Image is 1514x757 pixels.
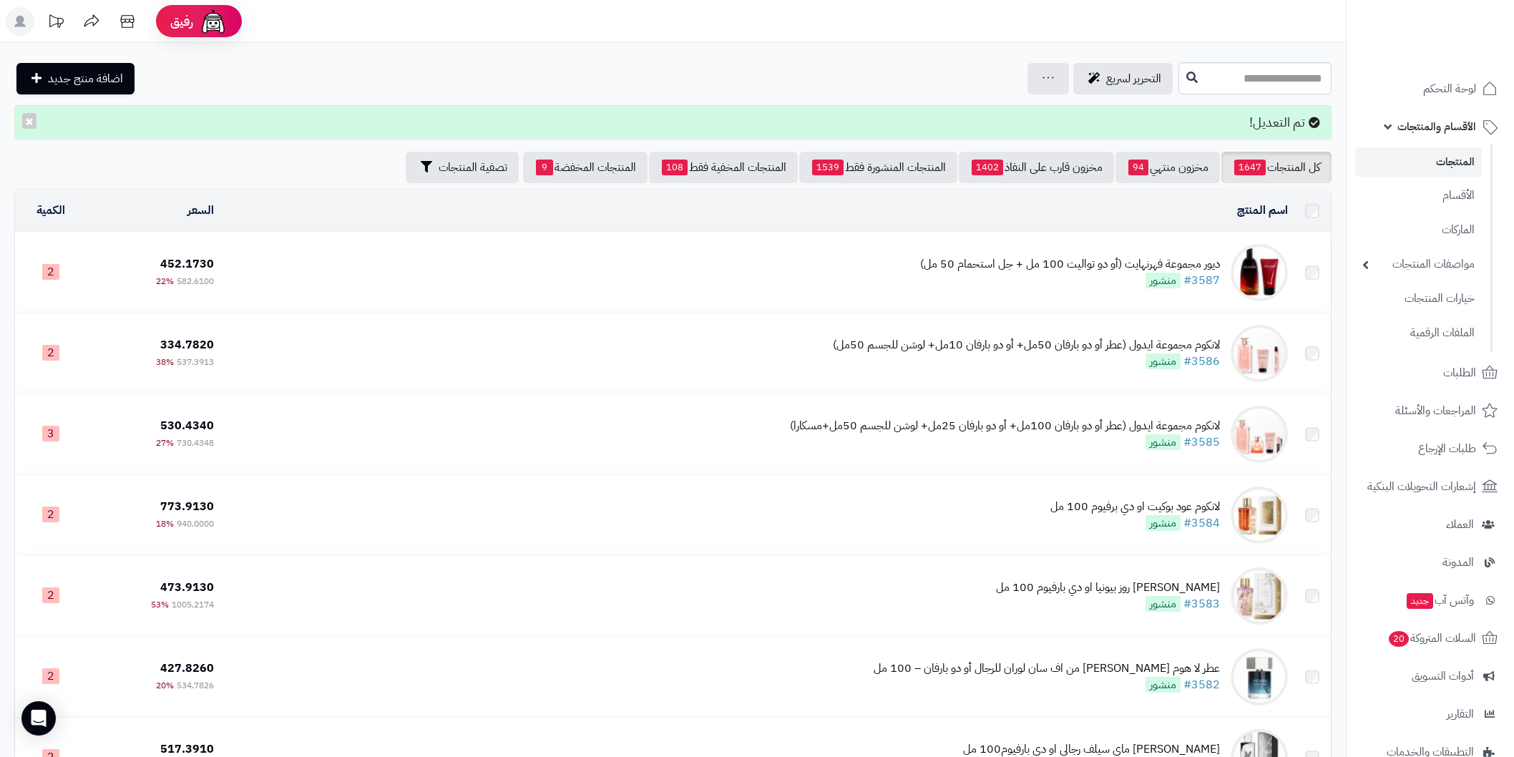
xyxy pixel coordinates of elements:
[156,679,174,692] span: 20%
[1146,596,1181,612] span: منشور
[1115,152,1220,183] a: مخزون منتهي94
[1050,499,1220,515] div: لانكوم عود بوكيت او دي برفيوم 100 مل
[1355,394,1505,428] a: المراجعات والأسئلة
[1417,38,1500,68] img: logo-2.png
[160,417,214,434] span: 530.4340
[1412,666,1474,686] span: أدوات التسويق
[1146,515,1181,531] span: منشور
[21,701,56,736] div: Open Intercom Messenger
[1407,593,1433,609] span: جديد
[170,13,193,30] span: رفيق
[523,152,648,183] a: المنتجات المخفضة9
[160,498,214,515] span: 773.9130
[42,507,59,522] span: 2
[177,517,214,530] span: 940.0000
[1418,439,1476,459] span: طلبات الإرجاع
[22,113,36,129] button: ×
[1231,487,1288,544] img: لانكوم عود بوكيت او دي برفيوم 100 مل
[874,660,1220,677] div: عطر لا هوم [PERSON_NAME] من اف سان لوران للرجال أو دو بارفان – 100 مل
[1234,160,1266,175] span: 1647
[1447,704,1474,724] span: التقارير
[1231,325,1288,382] img: لانكوم مجموعة ايدول (عطر أو دو بارفان 50مل+ أو دو بارفان 10مل+ لوشن للجسم 50مل)
[1183,434,1220,451] a: #3585
[156,356,174,368] span: 38%
[172,598,214,611] span: 1005.2174
[1443,363,1476,383] span: الطلبات
[406,152,519,183] button: تصفية المنتجات
[1355,545,1505,580] a: المدونة
[662,160,688,175] span: 108
[1355,147,1482,177] a: المنتجات
[1231,244,1288,301] img: ديور مجموعة فهرنهايت (أو دو تواليت 100 مل + جل استحمام 50 مل)
[1355,583,1505,617] a: وآتس آبجديد
[1183,514,1220,532] a: #3584
[1183,676,1220,693] a: #3582
[1183,272,1220,289] a: #3587
[1146,353,1181,369] span: منشور
[199,7,228,36] img: ai-face.png
[1231,406,1288,463] img: لانكوم مجموعة ايدول (عطر أو دو بارفان 100مل+ أو دو بارفان 25مل+ لوشن للجسم 50مل+مسكارا)
[1397,117,1476,137] span: الأقسام والمنتجات
[1146,434,1181,450] span: منشور
[1355,697,1505,731] a: التقارير
[38,7,74,39] a: تحديثات المنصة
[160,255,214,273] span: 452.1730
[42,264,59,280] span: 2
[36,202,65,219] a: الكمية
[1355,180,1482,211] a: الأقسام
[42,587,59,603] span: 2
[1355,283,1482,314] a: خيارات المنتجات
[1442,552,1474,572] span: المدونة
[1355,659,1505,693] a: أدوات التسويق
[1146,273,1181,288] span: منشور
[1446,514,1474,534] span: العملاء
[177,436,214,449] span: 730.4348
[151,598,169,611] span: 53%
[1355,318,1482,348] a: الملفات الرقمية
[156,275,174,288] span: 22%
[1355,356,1505,390] a: الطلبات
[14,105,1332,140] div: تم التعديل!
[959,152,1114,183] a: مخزون قارب على النفاذ1402
[1355,215,1482,245] a: الماركات
[1237,202,1288,219] a: اسم المنتج
[160,336,214,353] span: 334.7820
[156,517,174,530] span: 18%
[1073,63,1173,94] a: التحرير لسريع
[48,70,123,87] span: اضافة منتج جديد
[799,152,957,183] a: المنتجات المنشورة فقط1539
[1231,648,1288,705] img: عطر لا هوم لي بيرفيوم من اف سان لوران للرجال أو دو بارفان – 100 مل
[1395,401,1476,421] span: المراجعات والأسئلة
[1387,628,1476,648] span: السلات المتروكة
[536,160,553,175] span: 9
[1355,249,1482,280] a: مواصفات المنتجات
[1355,469,1505,504] a: إشعارات التحويلات البنكية
[1405,590,1474,610] span: وآتس آب
[1128,160,1148,175] span: 94
[812,160,844,175] span: 1539
[1355,621,1505,655] a: السلات المتروكة20
[920,256,1220,273] div: ديور مجموعة فهرنهايت (أو دو تواليت 100 مل + جل استحمام 50 مل)
[1389,631,1409,647] span: 20
[1146,677,1181,693] span: منشور
[1355,507,1505,542] a: العملاء
[42,345,59,361] span: 2
[439,159,507,176] span: تصفية المنتجات
[160,660,214,677] span: 427.8260
[177,275,214,288] span: 582.6100
[16,63,135,94] a: اضافة منتج جديد
[1355,431,1505,466] a: طلبات الإرجاع
[649,152,798,183] a: المنتجات المخفية فقط108
[1221,152,1332,183] a: كل المنتجات1647
[1423,79,1476,99] span: لوحة التحكم
[833,337,1220,353] div: لانكوم مجموعة ايدول (عطر أو دو بارفان 50مل+ أو دو بارفان 10مل+ لوشن للجسم 50مل)
[177,679,214,692] span: 534.7826
[1231,567,1288,625] img: مايسون لانكوم روز بيونيا او دي بارفيوم 100 مل
[1106,70,1161,87] span: التحرير لسريع
[187,202,214,219] a: السعر
[42,668,59,684] span: 2
[790,418,1220,434] div: لانكوم مجموعة ايدول (عطر أو دو بارفان 100مل+ أو دو بارفان 25مل+ لوشن للجسم 50مل+مسكارا)
[1183,353,1220,370] a: #3586
[177,356,214,368] span: 537.3913
[42,426,59,441] span: 3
